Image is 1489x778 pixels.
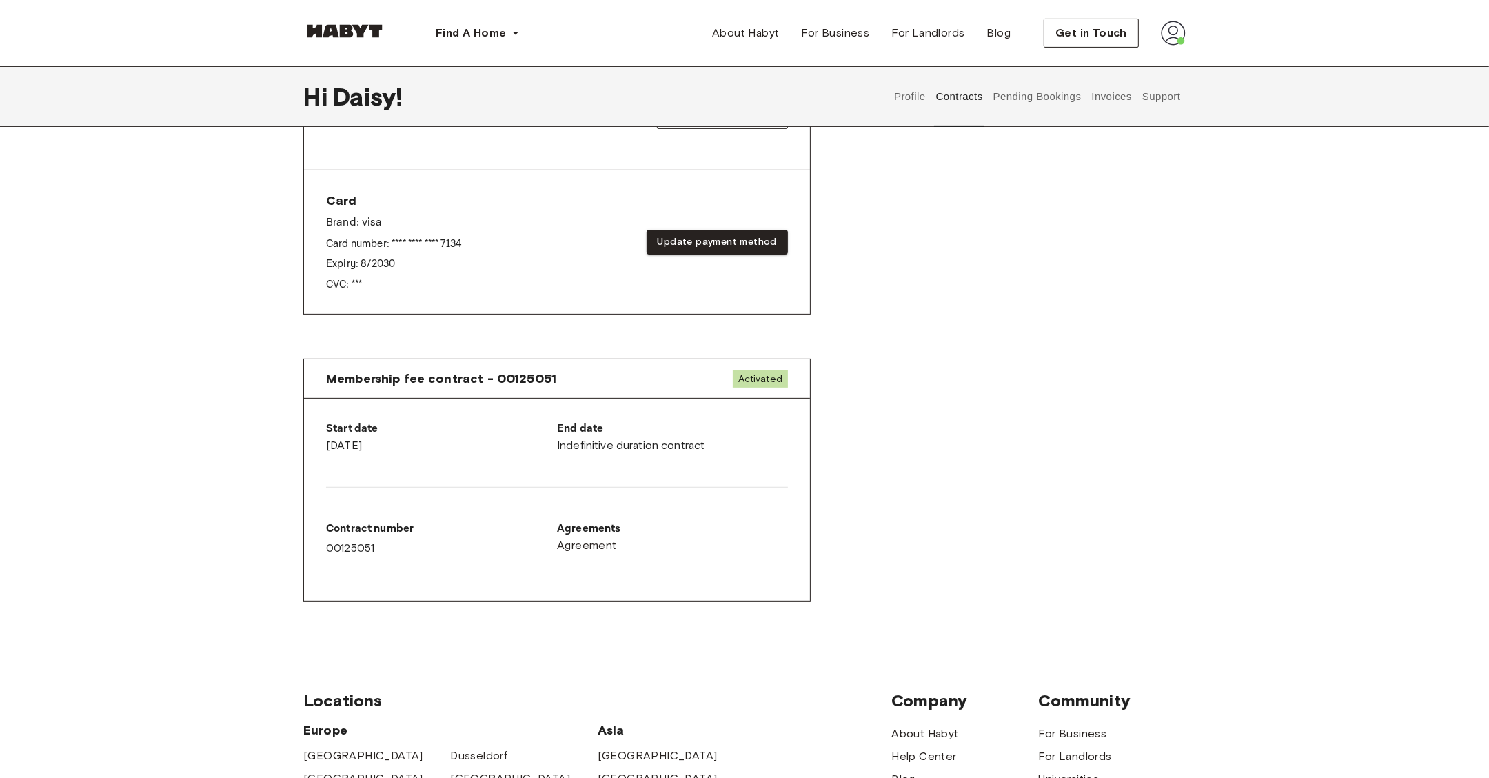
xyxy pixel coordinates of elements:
[991,66,1083,127] button: Pending Bookings
[1055,25,1127,41] span: Get in Touch
[987,25,1011,41] span: Blog
[326,192,462,209] span: Card
[802,25,870,41] span: For Business
[1090,66,1133,127] button: Invoices
[976,19,1022,47] a: Blog
[326,215,462,231] p: Brand: visa
[647,230,788,255] button: Update payment method
[557,521,788,537] p: Agreements
[450,748,507,764] a: Dusseldorf
[326,521,557,557] div: 00125051
[1039,690,1186,711] span: Community
[889,66,1186,127] div: user profile tabs
[891,25,964,41] span: For Landlords
[326,257,462,271] p: Expiry: 8 / 2030
[303,722,598,739] span: Europe
[557,537,788,554] a: Agreement
[557,421,788,437] p: End date
[436,25,506,41] span: Find A Home
[934,66,984,127] button: Contracts
[557,537,617,554] span: Agreement
[326,521,557,537] p: Contract number
[303,82,333,111] span: Hi
[326,421,557,454] div: [DATE]
[733,370,788,388] span: Activated
[333,82,403,111] span: Daisy !
[303,24,386,38] img: Habyt
[598,748,718,764] a: [GEOGRAPHIC_DATA]
[303,690,891,711] span: Locations
[326,421,557,437] p: Start date
[303,748,423,764] a: [GEOGRAPHIC_DATA]
[425,19,531,47] button: Find A Home
[880,19,975,47] a: For Landlords
[712,25,779,41] span: About Habyt
[893,66,928,127] button: Profile
[1140,66,1182,127] button: Support
[891,690,1038,711] span: Company
[1039,748,1112,765] a: For Landlords
[791,19,881,47] a: For Business
[1039,726,1107,742] a: For Business
[326,370,556,387] span: Membership fee contract - 00125051
[1044,19,1139,48] button: Get in Touch
[557,421,788,454] div: Indefinitive duration contract
[891,748,956,765] a: Help Center
[598,722,744,739] span: Asia
[891,726,958,742] a: About Habyt
[1161,21,1186,46] img: avatar
[701,19,790,47] a: About Habyt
